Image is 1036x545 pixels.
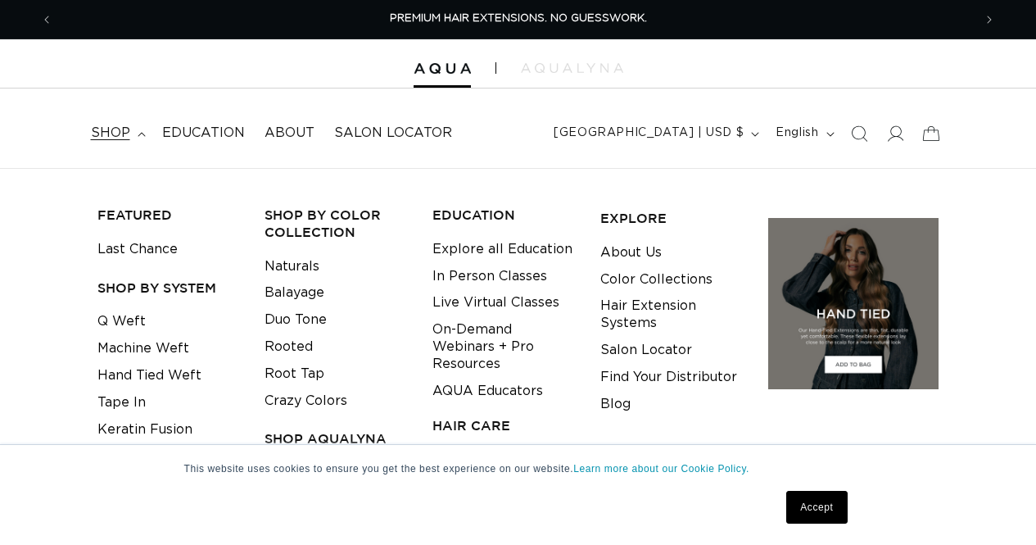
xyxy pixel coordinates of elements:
h3: EXPLORE [600,210,743,227]
img: Aqua Hair Extensions [414,63,471,75]
a: Duo Tone [265,307,327,334]
button: [GEOGRAPHIC_DATA] | USD $ [544,118,766,149]
span: Education [162,125,245,142]
button: English [766,118,840,149]
h3: HAIR CARE [432,417,575,434]
img: aqualyna.com [521,63,623,73]
h3: EDUCATION [432,207,575,224]
span: PREMIUM HAIR EXTENSIONS. NO GUESSWORK. [390,13,647,24]
a: Color Collections [600,266,713,293]
a: Hand Tied Weft [97,362,201,389]
a: Crazy Colors [265,388,347,415]
a: Education [152,115,255,152]
a: Salon Locator [600,337,692,364]
summary: Search [841,116,877,152]
button: Previous announcement [29,4,65,35]
h3: Shop AquaLyna for Pros [265,430,407,465]
span: About [265,125,314,142]
a: Learn more about our Cookie Policy. [573,463,749,475]
a: About [255,115,324,152]
a: Q Weft [97,308,146,335]
span: shop [91,125,130,142]
a: Cylinder [97,443,152,470]
a: In Person Classes [432,263,547,290]
p: This website uses cookies to ensure you get the best experience on our website. [184,461,853,476]
h3: SHOP BY SYSTEM [97,279,240,297]
a: On-Demand Webinars + Pro Resources [432,316,575,377]
a: AQUA Educators [432,378,543,405]
a: Salon Locator [324,115,462,152]
a: Last Chance [97,236,178,263]
a: Tape In [97,389,146,416]
a: Hair Extension Systems [600,293,743,337]
h3: FEATURED [97,207,240,224]
a: Balayage [265,279,324,307]
button: Next announcement [971,4,1007,35]
a: Naturals [265,253,319,280]
a: Accept [786,491,847,524]
a: Live Virtual Classes [432,289,559,316]
a: About Us [600,239,662,266]
a: Find Your Distributor [600,364,737,391]
a: Explore all Education [432,236,572,263]
a: Blog [600,391,631,418]
span: Salon Locator [334,125,452,142]
span: English [776,125,818,142]
a: Keratin Fusion [97,416,192,443]
a: Rooted [265,334,313,361]
summary: shop [81,115,152,152]
a: Machine Weft [97,335,189,362]
span: [GEOGRAPHIC_DATA] | USD $ [554,125,744,142]
h3: Shop by Color Collection [265,207,407,241]
a: Root Tap [265,361,324,388]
